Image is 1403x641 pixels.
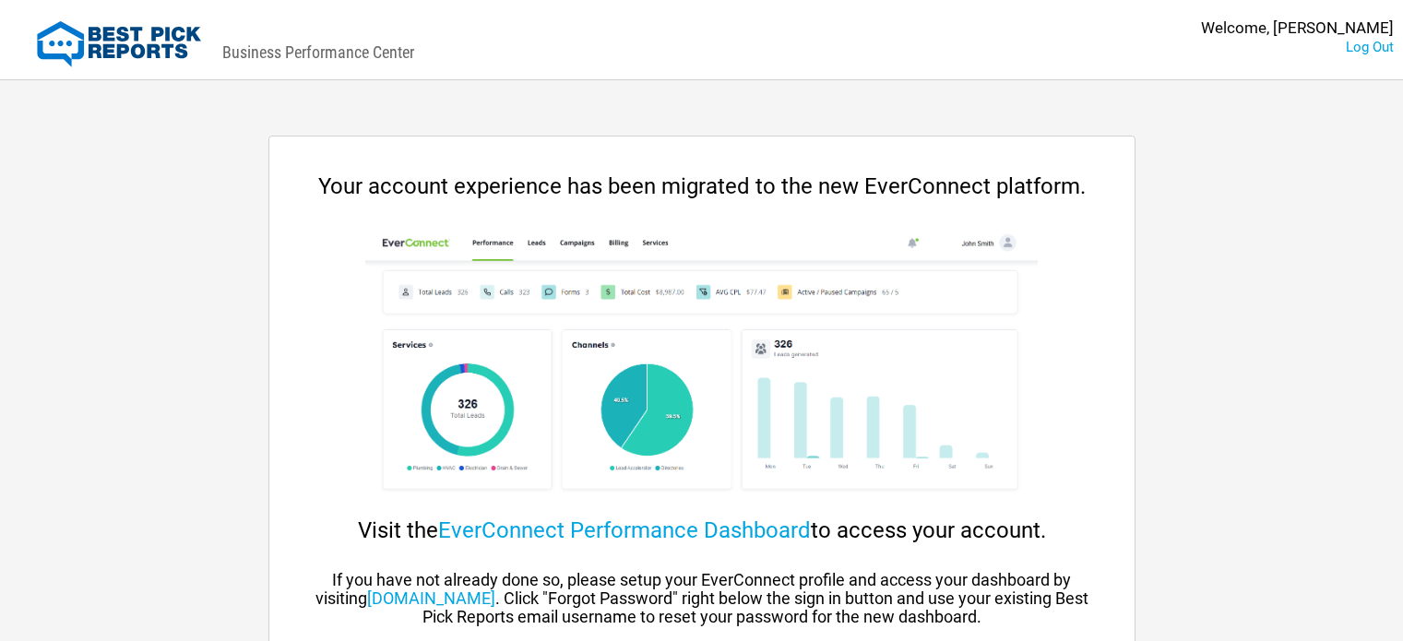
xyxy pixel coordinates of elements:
[1346,39,1394,55] a: Log Out
[306,173,1098,199] div: Your account experience has been migrated to the new EverConnect platform.
[306,517,1098,543] div: Visit the to access your account.
[367,588,495,608] a: [DOMAIN_NAME]
[306,571,1098,626] div: If you have not already done so, please setup your EverConnect profile and access your dashboard ...
[37,21,201,67] img: Best Pick Reports Logo
[365,227,1038,504] img: cp-dashboard.png
[1201,18,1394,38] div: Welcome, [PERSON_NAME]
[438,517,811,543] a: EverConnect Performance Dashboard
